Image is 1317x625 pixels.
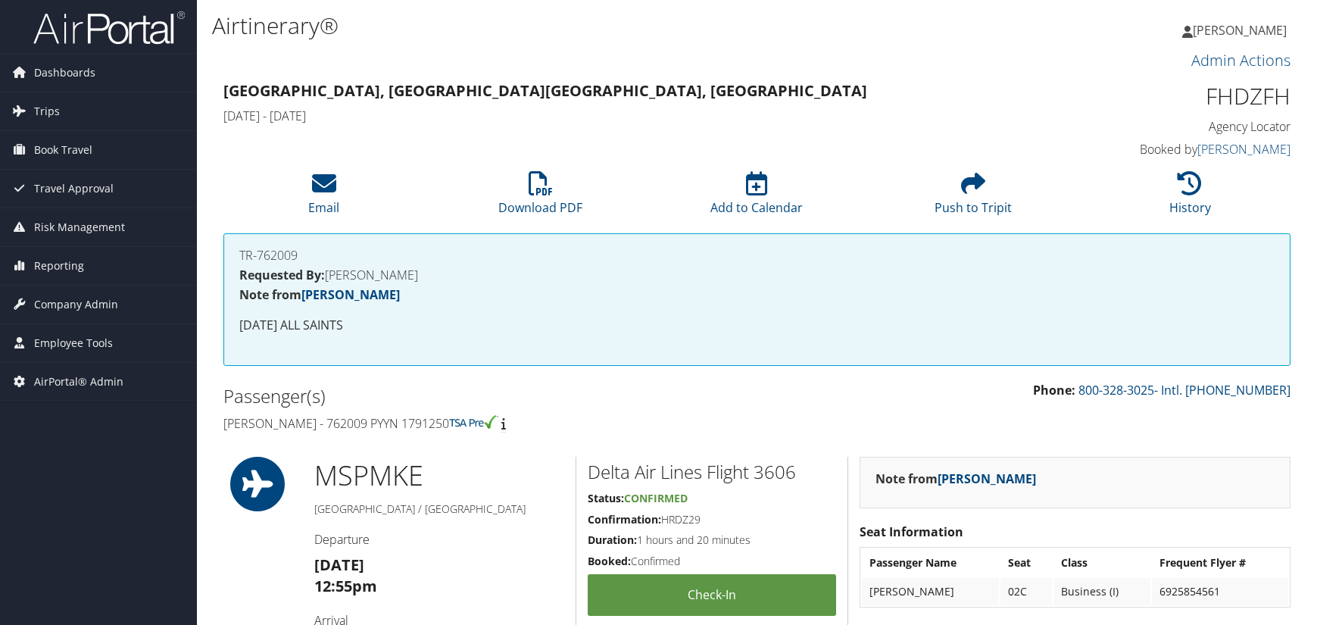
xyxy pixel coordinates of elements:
[314,531,564,548] h4: Departure
[223,415,746,432] h4: [PERSON_NAME] - 762009 PYYN 1791250
[1041,118,1290,135] h4: Agency Locator
[588,554,837,569] h5: Confirmed
[308,180,339,216] a: Email
[935,180,1012,216] a: Push to Tripit
[223,108,1018,124] h4: [DATE] - [DATE]
[223,383,746,409] h2: Passenger(s)
[239,286,400,303] strong: Note from
[588,574,837,616] a: Check-in
[33,10,185,45] img: airportal-logo.png
[1169,180,1211,216] a: History
[34,170,114,208] span: Travel Approval
[1000,578,1051,605] td: 02C
[239,249,1275,261] h4: TR-762009
[1041,80,1290,112] h1: FHDZFH
[588,512,837,527] h5: HRDZ29
[1152,549,1288,577] th: Frequent Flyer #
[34,131,92,169] span: Book Travel
[1078,382,1290,398] a: 800-328-3025- Intl. [PHONE_NUMBER]
[34,247,84,285] span: Reporting
[239,269,1275,281] h4: [PERSON_NAME]
[212,10,938,42] h1: Airtinerary®
[1000,549,1051,577] th: Seat
[34,92,60,130] span: Trips
[449,415,498,429] img: tsa-precheck.png
[710,180,803,216] a: Add to Calendar
[301,286,400,303] a: [PERSON_NAME]
[34,208,125,246] span: Risk Management
[34,286,118,323] span: Company Admin
[498,180,582,216] a: Download PDF
[314,576,377,596] strong: 12:55pm
[34,54,95,92] span: Dashboards
[239,316,1275,336] p: [DATE] ALL SAINTS
[1041,141,1290,158] h4: Booked by
[588,512,661,527] strong: Confirmation:
[314,457,564,495] h1: MSP MKE
[624,491,688,505] span: Confirmed
[1152,578,1288,605] td: 6925854561
[1053,578,1151,605] td: Business (I)
[588,533,837,548] h5: 1 hours and 20 minutes
[588,554,631,568] strong: Booked:
[588,491,624,505] strong: Status:
[1191,50,1290,70] a: Admin Actions
[875,470,1036,487] strong: Note from
[34,363,123,401] span: AirPortal® Admin
[588,459,837,485] h2: Delta Air Lines Flight 3606
[1197,141,1290,158] a: [PERSON_NAME]
[862,578,999,605] td: [PERSON_NAME]
[1182,8,1302,53] a: [PERSON_NAME]
[239,267,325,283] strong: Requested By:
[314,555,364,575] strong: [DATE]
[1053,549,1151,577] th: Class
[862,549,999,577] th: Passenger Name
[860,523,963,540] strong: Seat Information
[314,502,564,517] h5: [GEOGRAPHIC_DATA] / [GEOGRAPHIC_DATA]
[588,533,637,547] strong: Duration:
[1193,22,1287,39] span: [PERSON_NAME]
[938,470,1036,487] a: [PERSON_NAME]
[1033,382,1075,398] strong: Phone:
[223,80,867,101] strong: [GEOGRAPHIC_DATA], [GEOGRAPHIC_DATA] [GEOGRAPHIC_DATA], [GEOGRAPHIC_DATA]
[34,324,113,362] span: Employee Tools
